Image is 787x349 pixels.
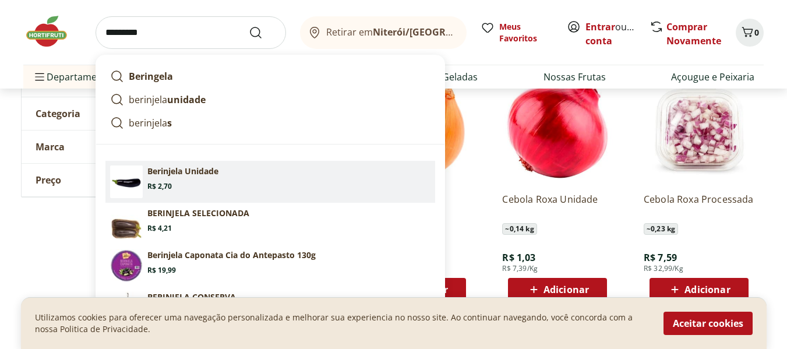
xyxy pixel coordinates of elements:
[481,21,553,44] a: Meus Favoritos
[671,70,754,84] a: Açougue e Peixaria
[644,73,754,184] img: Cebola Roxa Processada
[147,249,316,261] p: Berinjela Caponata Cia do Antepasto 130g
[33,63,117,91] span: Departamentos
[167,93,206,106] strong: unidade
[22,131,196,163] button: Marca
[105,287,435,329] a: PrincipalBERINJELA CONSERVAR$ 6,08
[664,312,753,335] button: Aceitar cookies
[502,193,613,218] a: Cebola Roxa Unidade
[147,182,172,191] span: R$ 2,70
[147,291,236,303] p: BERINJELA CONSERVA
[105,111,435,135] a: berinjelas
[502,251,535,264] span: R$ 1,03
[22,164,196,196] button: Preço
[129,116,172,130] p: berinjela
[754,27,759,38] span: 0
[105,161,435,203] a: Berinjela UnidadeBerinjela UnidadeR$ 2,70
[508,278,607,301] button: Adicionar
[110,165,143,198] img: Berinjela Unidade
[585,20,637,48] span: ou
[23,14,82,49] img: Hortifruti
[147,266,176,275] span: R$ 19,99
[502,73,613,184] img: Cebola Roxa Unidade
[326,27,455,37] span: Retirar em
[147,165,218,177] p: Berinjela Unidade
[544,285,589,294] span: Adicionar
[105,245,435,287] a: Berinjela Caponata Cia do Antepasto 130gR$ 19,99
[373,26,506,38] b: Niterói/[GEOGRAPHIC_DATA]
[33,63,47,91] button: Menu
[129,93,206,107] p: berinjela
[736,19,764,47] button: Carrinho
[585,20,615,33] a: Entrar
[105,203,435,245] a: PrincipalBERINJELA SELECIONADAR$ 4,21
[147,207,249,219] p: BERINJELA SELECIONADA
[644,223,678,235] span: ~ 0,23 kg
[36,174,61,186] span: Preço
[36,141,65,153] span: Marca
[249,26,277,40] button: Submit Search
[666,20,721,47] a: Comprar Novamente
[96,16,286,49] input: search
[129,70,173,83] strong: Beringela
[585,20,650,47] a: Criar conta
[502,223,537,235] span: ~ 0,14 kg
[110,207,143,240] img: Principal
[644,193,754,218] a: Cebola Roxa Processada
[644,251,677,264] span: R$ 7,59
[544,70,606,84] a: Nossas Frutas
[35,312,650,335] p: Utilizamos cookies para oferecer uma navegação personalizada e melhorar sua experiencia no nosso ...
[36,108,80,119] span: Categoria
[300,16,467,49] button: Retirar emNiterói/[GEOGRAPHIC_DATA]
[110,291,143,324] img: Principal
[502,264,538,273] span: R$ 7,39/Kg
[644,264,683,273] span: R$ 32,99/Kg
[105,88,435,111] a: berinjelaunidade
[650,278,749,301] button: Adicionar
[105,65,435,88] a: Beringela
[684,285,730,294] span: Adicionar
[147,224,172,233] span: R$ 4,21
[167,117,172,129] strong: s
[499,21,553,44] span: Meus Favoritos
[22,97,196,130] button: Categoria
